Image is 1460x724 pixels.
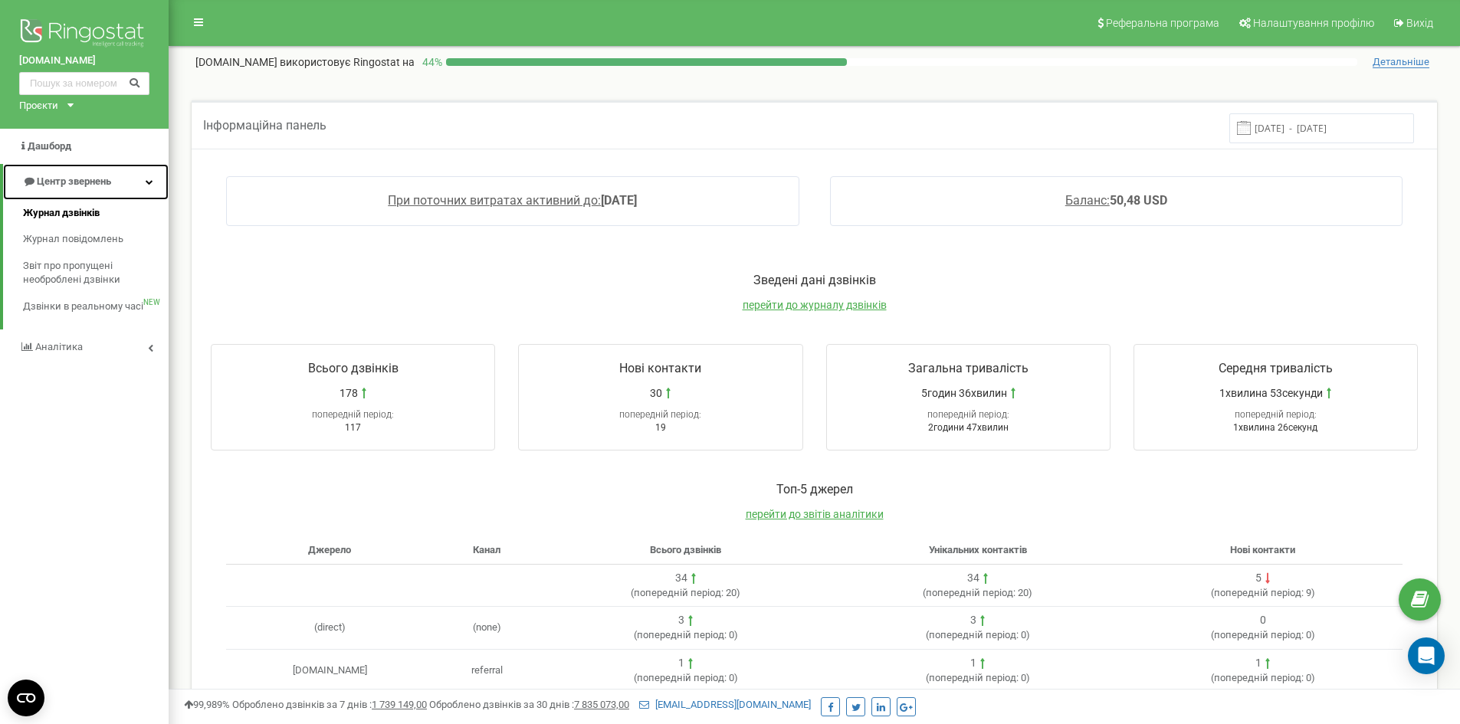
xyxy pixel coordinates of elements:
[746,508,884,520] a: перейти до звітів аналітики
[19,54,149,68] a: [DOMAIN_NAME]
[1065,193,1167,208] a: Баланс:50,48 USD
[203,118,326,133] span: Інформаційна панель
[35,341,83,352] span: Аналiтика
[967,571,979,586] div: 34
[1230,544,1295,555] span: Нові контакти
[753,273,876,287] span: Зведені дані дзвінків
[1255,571,1262,586] div: 5
[308,544,351,555] span: Джерело
[372,699,427,710] u: 1 739 149,00
[926,587,1015,598] span: попередній період:
[923,587,1032,598] span: ( 20 )
[926,672,1030,683] span: ( 0 )
[226,649,434,692] td: [DOMAIN_NAME]
[650,385,662,401] span: 30
[388,193,601,208] span: При поточних витратах активний до:
[280,56,415,68] span: використовує Ringostat на
[23,206,100,221] span: Журнал дзвінків
[195,54,415,70] p: [DOMAIN_NAME]
[929,672,1019,683] span: попередній період:
[23,226,169,253] a: Журнал повідомлень
[929,544,1027,555] span: Унікальних контактів
[434,607,540,650] td: (none)
[19,15,149,54] img: Ringostat logo
[921,385,1007,401] span: 5годин 36хвилин
[226,607,434,650] td: (direct)
[639,699,811,710] a: [EMAIL_ADDRESS][DOMAIN_NAME]
[23,300,143,314] span: Дзвінки в реальному часі
[19,99,58,113] div: Проєкти
[1373,56,1429,68] span: Детальніше
[634,587,723,598] span: попередній період:
[184,699,230,710] span: 99,989%
[655,422,666,433] span: 19
[1106,17,1219,29] span: Реферальна програма
[429,699,629,710] span: Оброблено дзвінків за 30 днів :
[1235,409,1317,420] span: попередній період:
[19,72,149,95] input: Пошук за номером
[619,361,701,375] span: Нові контакти
[776,482,853,496] span: Toп-5 джерел
[675,571,687,586] div: 34
[1408,637,1445,674] div: Open Intercom Messenger
[637,672,727,683] span: попередній період:
[23,293,169,320] a: Дзвінки в реальному часіNEW
[1211,672,1315,683] span: ( 0 )
[1214,587,1304,598] span: попередній період:
[619,409,701,420] span: попередній період:
[1260,613,1266,628] div: 0
[634,629,738,640] span: ( 0 )
[970,613,976,628] div: 3
[388,193,637,208] a: При поточних витратах активний до:[DATE]
[678,656,684,671] div: 1
[3,164,169,200] a: Центр звернень
[1233,422,1317,433] span: 1хвилина 26секунд
[1214,629,1304,640] span: попередній період:
[232,699,427,710] span: Оброблено дзвінків за 7 днів :
[1253,17,1374,29] span: Налаштування профілю
[340,385,358,401] span: 178
[1211,587,1315,598] span: ( 9 )
[434,649,540,692] td: referral
[23,259,161,287] span: Звіт про пропущені необроблені дзвінки
[1214,672,1304,683] span: попередній період:
[574,699,629,710] u: 7 835 073,00
[631,587,740,598] span: ( 20 )
[23,253,169,293] a: Звіт про пропущені необроблені дзвінки
[415,54,446,70] p: 44 %
[8,680,44,716] button: Open CMP widget
[1211,629,1315,640] span: ( 0 )
[1219,385,1323,401] span: 1хвилина 53секунди
[473,544,500,555] span: Канал
[634,672,738,683] span: ( 0 )
[650,544,721,555] span: Всього дзвінків
[1065,193,1110,208] span: Баланс:
[743,299,887,311] a: перейти до журналу дзвінків
[23,200,169,227] a: Журнал дзвінків
[345,422,361,433] span: 117
[1219,361,1333,375] span: Середня тривалість
[927,409,1009,420] span: попередній період:
[637,629,727,640] span: попередній період:
[1255,656,1262,671] div: 1
[28,140,71,152] span: Дашборд
[929,629,1019,640] span: попередній період:
[1406,17,1433,29] span: Вихід
[678,613,684,628] div: 3
[23,232,123,247] span: Журнал повідомлень
[908,361,1029,375] span: Загальна тривалість
[308,361,399,375] span: Всього дзвінків
[37,175,111,187] span: Центр звернень
[928,422,1009,433] span: 2години 47хвилин
[926,629,1030,640] span: ( 0 )
[312,409,394,420] span: попередній період:
[970,656,976,671] div: 1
